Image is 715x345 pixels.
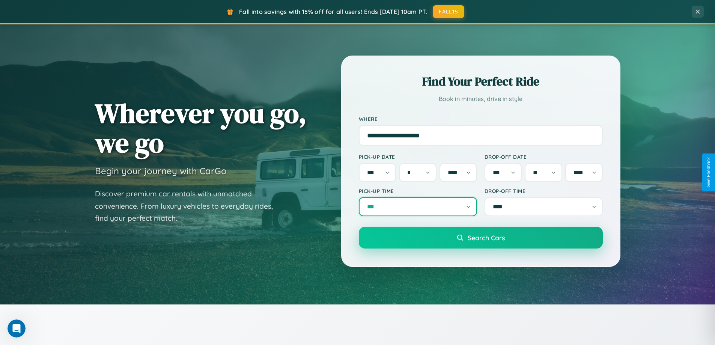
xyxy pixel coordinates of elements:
[485,188,603,194] label: Drop-off Time
[95,98,307,158] h1: Wherever you go, we go
[8,319,26,337] iframe: Intercom live chat
[468,234,505,242] span: Search Cars
[359,227,603,249] button: Search Cars
[359,93,603,104] p: Book in minutes, drive in style
[95,188,283,224] p: Discover premium car rentals with unmatched convenience. From luxury vehicles to everyday rides, ...
[359,188,477,194] label: Pick-up Time
[95,165,227,176] h3: Begin your journey with CarGo
[239,8,427,15] span: Fall into savings with 15% off for all users! Ends [DATE] 10am PT.
[359,73,603,90] h2: Find Your Perfect Ride
[359,116,603,122] label: Where
[706,157,711,188] div: Give Feedback
[359,154,477,160] label: Pick-up Date
[485,154,603,160] label: Drop-off Date
[433,5,464,18] button: FALL15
